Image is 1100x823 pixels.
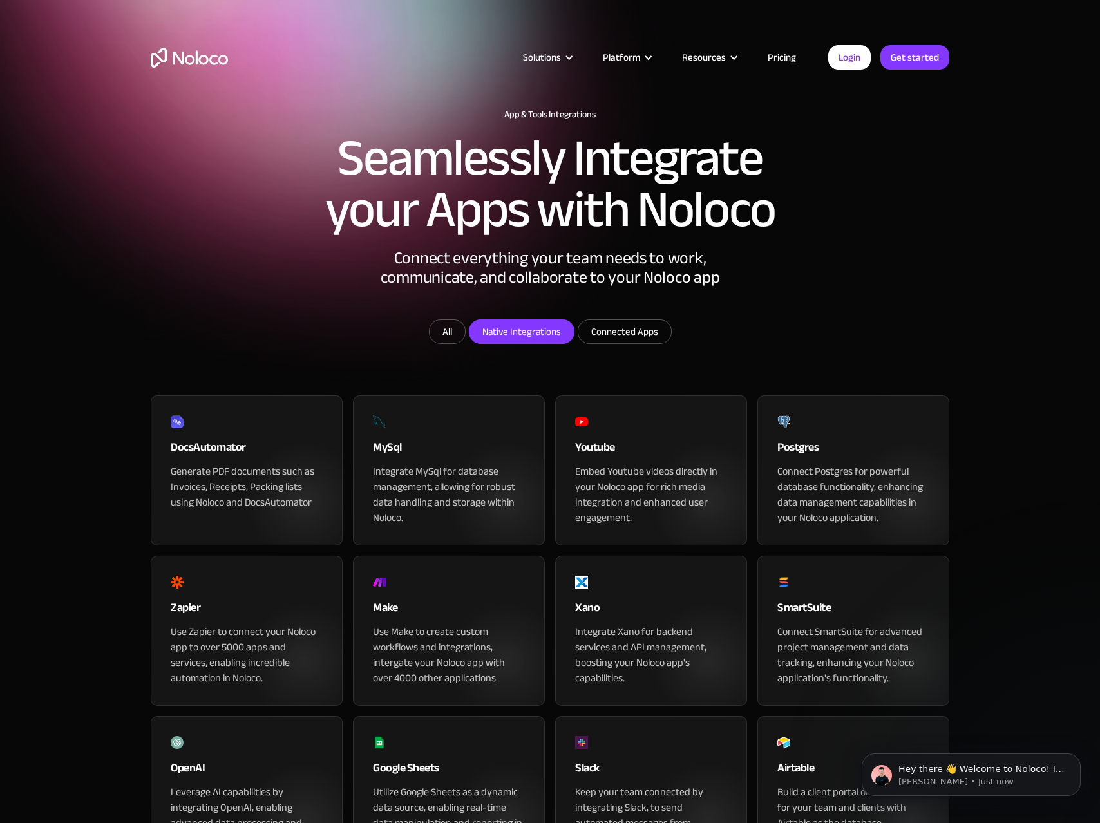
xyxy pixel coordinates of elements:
[757,556,949,706] a: SmartSuiteConnect SmartSuite for advanced project management and data tracking, enhancing your No...
[757,395,949,545] a: PostgresConnect Postgres for powerful database functionality, enhancing data management capabilit...
[682,49,726,66] div: Resources
[777,759,929,784] div: Airtable
[507,49,587,66] div: Solutions
[292,319,808,347] form: Email Form
[171,598,323,624] div: Zapier
[575,598,727,624] div: Xano
[880,45,949,70] a: Get started
[171,759,323,784] div: OpenAI
[171,464,323,510] div: Generate PDF documents such as Invoices, Receipts, Packing lists using Noloco and DocsAutomator
[353,556,545,706] a: MakeUse Make to create custom workflows and integrations, intergate your Noloco app with over 400...
[353,395,545,545] a: MySqlIntegrate MySql for database management, allowing for robust data handling and storage withi...
[842,726,1100,817] iframe: Intercom notifications message
[828,45,871,70] a: Login
[325,133,775,236] h2: Seamlessly Integrate your Apps with Noloco
[151,395,343,545] a: DocsAutomatorGenerate PDF documents such as Invoices, Receipts, Packing lists using Noloco and Do...
[575,438,727,464] div: Youtube
[373,464,525,525] div: Integrate MySql for database management, allowing for robust data handling and storage within Nol...
[603,49,640,66] div: Platform
[373,759,525,784] div: Google Sheets
[752,49,812,66] a: Pricing
[171,438,323,464] div: DocsAutomator
[575,759,727,784] div: Slack
[555,395,747,545] a: YoutubeEmbed Youtube videos directly in your Noloco app for rich media integration and enhanced u...
[523,49,561,66] div: Solutions
[373,598,525,624] div: Make
[151,48,228,68] a: home
[575,464,727,525] div: Embed Youtube videos directly in your Noloco app for rich media integration and enhanced user eng...
[777,464,929,525] div: Connect Postgres for powerful database functionality, enhancing data management capabilities in y...
[357,249,743,319] div: Connect everything your team needs to work, communicate, and collaborate to your Noloco app
[373,438,525,464] div: MySql
[429,319,466,344] a: All
[373,624,525,686] div: Use Make to create custom workflows and integrations, intergate your Noloco app with over 4000 ot...
[777,598,929,624] div: SmartSuite
[575,624,727,686] div: Integrate Xano for backend services and API management, boosting your Noloco app's capabilities.
[587,49,666,66] div: Platform
[171,624,323,686] div: Use Zapier to connect your Noloco app to over 5000 apps and services, enabling incredible automat...
[777,438,929,464] div: Postgres
[151,556,343,706] a: ZapierUse Zapier to connect your Noloco app to over 5000 apps and services, enabling incredible a...
[666,49,752,66] div: Resources
[777,624,929,686] div: Connect SmartSuite for advanced project management and data tracking, enhancing your Noloco appli...
[555,556,747,706] a: XanoIntegrate Xano for backend services and API management, boosting your Noloco app's capabilities.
